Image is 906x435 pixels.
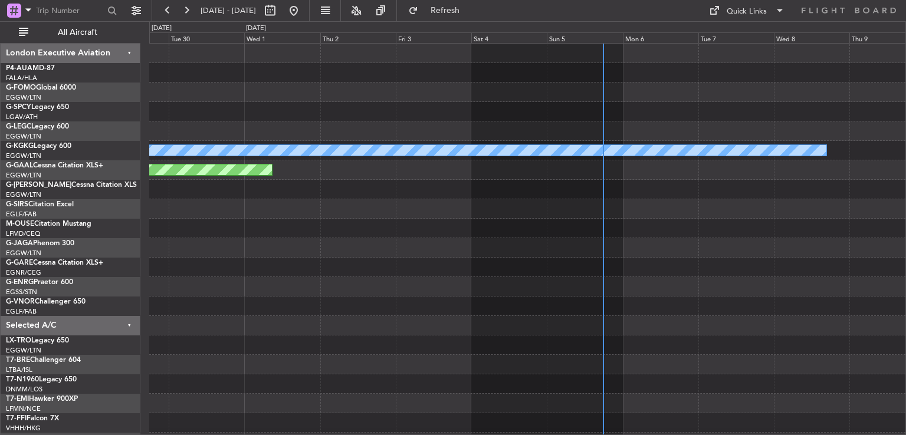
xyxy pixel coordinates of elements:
[6,396,29,403] span: T7-EMI
[6,162,33,169] span: G-GAAL
[6,298,86,305] a: G-VNORChallenger 650
[6,132,41,141] a: EGGW/LTN
[6,190,41,199] a: EGGW/LTN
[6,220,91,228] a: M-OUSECitation Mustang
[396,32,471,43] div: Fri 3
[6,65,55,72] a: P4-AUAMD-87
[6,357,81,364] a: T7-BREChallenger 604
[6,279,34,286] span: G-ENRG
[727,6,767,18] div: Quick Links
[6,259,103,266] a: G-GARECessna Citation XLS+
[6,259,33,266] span: G-GARE
[6,376,77,383] a: T7-N1960Legacy 650
[246,24,266,34] div: [DATE]
[703,1,790,20] button: Quick Links
[6,123,31,130] span: G-LEGC
[36,2,104,19] input: Trip Number
[6,84,36,91] span: G-FOMO
[6,415,59,422] a: T7-FFIFalcon 7X
[471,32,547,43] div: Sat 4
[6,415,27,422] span: T7-FFI
[152,24,172,34] div: [DATE]
[6,104,69,111] a: G-SPCYLegacy 650
[13,23,128,42] button: All Aircraft
[6,182,137,189] a: G-[PERSON_NAME]Cessna Citation XLS
[6,151,41,160] a: EGGW/LTN
[6,201,28,208] span: G-SIRS
[6,84,76,91] a: G-FOMOGlobal 6000
[6,210,37,219] a: EGLF/FAB
[6,143,71,150] a: G-KGKGLegacy 600
[6,123,69,130] a: G-LEGCLegacy 600
[403,1,474,20] button: Refresh
[6,396,78,403] a: T7-EMIHawker 900XP
[6,65,32,72] span: P4-AUA
[774,32,849,43] div: Wed 8
[6,376,39,383] span: T7-N1960
[201,5,256,16] span: [DATE] - [DATE]
[6,201,74,208] a: G-SIRSCitation Excel
[6,240,74,247] a: G-JAGAPhenom 300
[6,365,32,374] a: LTBA/ISL
[6,288,37,296] a: EGSS/STN
[6,357,30,364] span: T7-BRE
[6,162,103,169] a: G-GAALCessna Citation XLS+
[623,32,698,43] div: Mon 6
[6,337,69,344] a: LX-TROLegacy 650
[698,32,774,43] div: Tue 7
[6,220,34,228] span: M-OUSE
[6,143,34,150] span: G-KGKG
[6,424,41,433] a: VHHH/HKG
[6,240,33,247] span: G-JAGA
[6,346,41,355] a: EGGW/LTN
[6,93,41,102] a: EGGW/LTN
[6,385,42,394] a: DNMM/LOS
[244,32,320,43] div: Wed 1
[31,28,124,37] span: All Aircraft
[6,298,35,305] span: G-VNOR
[6,268,41,277] a: EGNR/CEG
[421,6,470,15] span: Refresh
[6,249,41,258] a: EGGW/LTN
[6,279,73,286] a: G-ENRGPraetor 600
[6,104,31,111] span: G-SPCY
[6,182,71,189] span: G-[PERSON_NAME]
[6,307,37,316] a: EGLF/FAB
[169,32,244,43] div: Tue 30
[6,171,41,180] a: EGGW/LTN
[320,32,396,43] div: Thu 2
[6,404,41,413] a: LFMN/NCE
[6,337,31,344] span: LX-TRO
[6,74,37,83] a: FALA/HLA
[6,113,38,121] a: LGAV/ATH
[547,32,622,43] div: Sun 5
[6,229,40,238] a: LFMD/CEQ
